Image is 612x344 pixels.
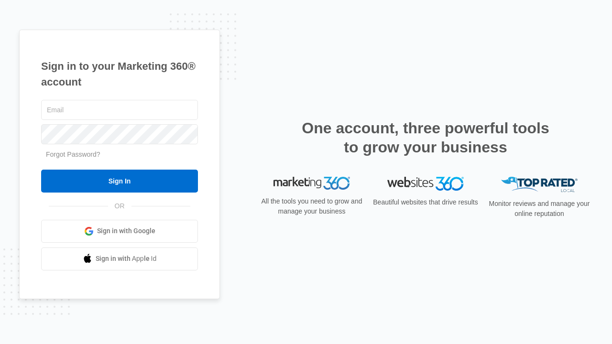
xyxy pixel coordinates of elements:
[41,58,198,90] h1: Sign in to your Marketing 360® account
[41,170,198,193] input: Sign In
[41,220,198,243] a: Sign in with Google
[46,150,100,158] a: Forgot Password?
[387,177,464,191] img: Websites 360
[41,247,198,270] a: Sign in with Apple Id
[258,196,365,216] p: All the tools you need to grow and manage your business
[97,226,155,236] span: Sign in with Google
[501,177,578,193] img: Top Rated Local
[299,118,552,157] h2: One account, three powerful tools to grow your business
[372,197,479,207] p: Beautiful websites that drive results
[486,199,593,219] p: Monitor reviews and manage your online reputation
[96,254,157,264] span: Sign in with Apple Id
[108,201,131,211] span: OR
[41,100,198,120] input: Email
[273,177,350,190] img: Marketing 360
